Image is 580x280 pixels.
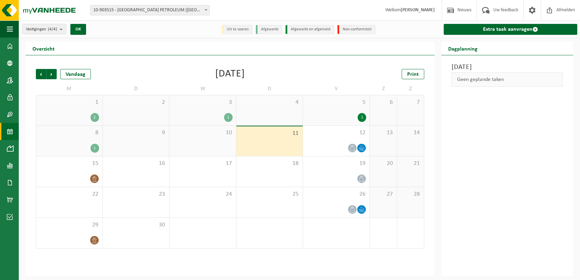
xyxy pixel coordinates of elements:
[26,24,57,34] span: Vestigingen
[407,72,419,77] span: Print
[222,25,252,34] li: Uit te voeren
[36,83,103,95] td: M
[26,42,61,55] h2: Overzicht
[286,25,334,34] li: Afgewerkt en afgemeld
[306,99,366,106] span: 5
[373,191,393,198] span: 27
[48,27,57,31] count: (4/4)
[397,83,425,95] td: Z
[173,191,233,198] span: 24
[373,99,393,106] span: 6
[91,144,99,153] div: 1
[240,191,300,198] span: 25
[370,83,397,95] td: Z
[306,191,366,198] span: 26
[358,113,366,122] div: 1
[401,99,421,106] span: 7
[373,160,393,167] span: 20
[46,69,57,79] span: Volgende
[444,24,577,35] a: Extra taak aanvragen
[256,25,282,34] li: Afgewerkt
[173,160,233,167] span: 17
[70,24,86,35] button: OK
[90,5,210,15] span: 10-903515 - KUWAIT PETROLEUM (BELGIUM) NV - ANTWERPEN
[452,62,563,72] h3: [DATE]
[441,42,484,55] h2: Dagplanning
[169,83,236,95] td: W
[40,221,99,229] span: 29
[224,113,233,122] div: 1
[236,83,303,95] td: D
[337,25,375,34] li: Non-conformiteit
[401,8,435,13] strong: [PERSON_NAME]
[22,24,66,34] button: Vestigingen(4/4)
[401,160,421,167] span: 21
[40,99,99,106] span: 1
[306,160,366,167] span: 19
[40,160,99,167] span: 15
[303,83,370,95] td: V
[306,129,366,137] span: 12
[215,69,245,79] div: [DATE]
[106,191,166,198] span: 23
[401,129,421,137] span: 14
[401,191,421,198] span: 28
[452,72,563,87] div: Geen geplande taken
[373,129,393,137] span: 13
[106,129,166,137] span: 9
[91,5,209,15] span: 10-903515 - KUWAIT PETROLEUM (BELGIUM) NV - ANTWERPEN
[106,99,166,106] span: 2
[240,160,300,167] span: 18
[106,221,166,229] span: 30
[103,83,170,95] td: D
[240,130,300,137] span: 11
[60,69,91,79] div: Vandaag
[240,99,300,106] span: 4
[91,113,99,122] div: 2
[40,129,99,137] span: 8
[402,69,424,79] a: Print
[106,160,166,167] span: 16
[173,99,233,106] span: 3
[36,69,46,79] span: Vorige
[173,129,233,137] span: 10
[40,191,99,198] span: 22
